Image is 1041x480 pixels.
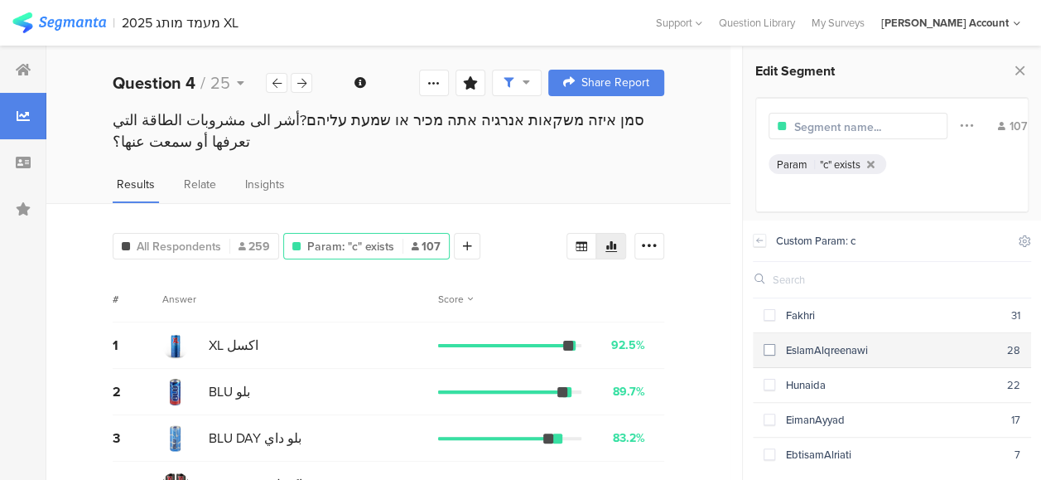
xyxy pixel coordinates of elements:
[613,383,645,400] div: 89.7%
[122,15,239,31] div: 2025 מעמד מותג XL
[162,379,189,405] img: d3718dnoaommpf.cloudfront.net%2Fitem%2F0df700d0ffdba458ddbf.jpg
[209,382,250,401] span: BLU بلو
[656,10,702,36] div: Support
[775,308,1011,323] div: Fakhri
[162,292,196,307] div: Answer
[307,238,394,255] span: Param: "c" exists
[776,233,1008,249] div: Custom Param: c
[1007,377,1020,393] div: 22
[113,13,115,32] div: |
[209,336,258,355] span: XL اكسل
[113,292,162,307] div: #
[245,176,285,193] span: Insights
[412,238,441,255] span: 107
[239,238,270,255] span: 259
[775,342,1007,358] div: EslamAlqreenawi
[1007,342,1020,358] div: 28
[611,337,645,354] div: 92.5%
[12,12,106,33] img: segmanta logo
[162,425,189,452] img: d3718dnoaommpf.cloudfront.net%2Fitem%2F402a244d5a433c60e366.jpg
[1011,308,1020,323] div: 31
[1014,447,1020,463] div: 7
[1011,412,1020,428] div: 17
[755,61,835,80] span: Edit Segment
[137,238,221,255] span: All Respondents
[820,157,860,172] div: "c" exists
[113,336,162,355] div: 1
[881,15,1009,31] div: [PERSON_NAME] Account
[775,377,1007,393] div: Hunaida
[113,382,162,401] div: 2
[775,412,1011,428] div: EimanAyyad
[581,77,649,89] span: Share Report
[209,429,301,448] span: BLU DAY بلو داي
[117,176,155,193] span: Results
[200,70,205,95] span: /
[777,157,807,172] div: Param
[794,119,938,136] input: Segment name...
[113,429,162,448] div: 3
[438,292,473,307] div: Score
[184,176,216,193] span: Relate
[210,70,230,95] span: 25
[113,109,664,153] div: סמן איזה משקאות אנרגיה אתה מכיר או שמעת עליהם?أشر الى مشروبات الطاقة التي تعرفها أو سمعت عنها؟
[803,15,873,31] a: My Surveys
[711,15,803,31] a: Question Library
[773,272,903,288] input: Search
[613,429,645,447] div: 83.2%
[162,332,189,359] img: d3718dnoaommpf.cloudfront.net%2Fitem%2Fdec4c641d27d3536a3a5.jpg
[998,118,1027,135] div: 107
[775,447,1014,463] div: EbtisamAlriati
[113,70,195,95] b: Question 4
